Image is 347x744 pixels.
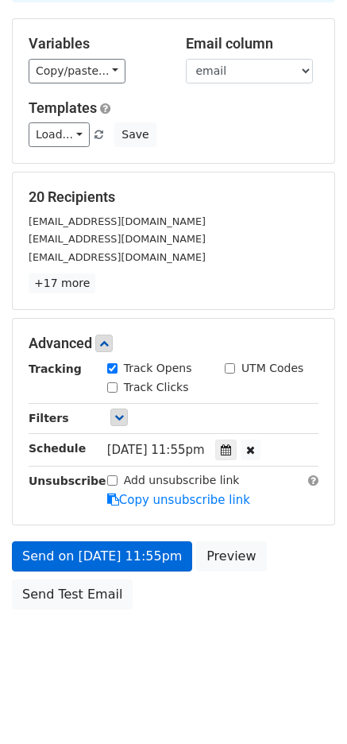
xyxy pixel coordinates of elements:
[241,360,303,377] label: UTM Codes
[196,541,266,572] a: Preview
[29,475,106,487] strong: Unsubscribe
[12,579,133,610] a: Send Test Email
[124,472,240,489] label: Add unsubscribe link
[186,35,319,52] h5: Email column
[29,412,69,424] strong: Filters
[29,362,82,375] strong: Tracking
[114,122,156,147] button: Save
[29,442,86,455] strong: Schedule
[12,541,192,572] a: Send on [DATE] 11:55pm
[29,251,206,263] small: [EMAIL_ADDRESS][DOMAIN_NAME]
[29,273,95,293] a: +17 more
[29,99,97,116] a: Templates
[268,668,347,744] iframe: Chat Widget
[29,59,125,83] a: Copy/paste...
[29,122,90,147] a: Load...
[107,443,205,457] span: [DATE] 11:55pm
[29,35,162,52] h5: Variables
[107,493,250,507] a: Copy unsubscribe link
[29,233,206,245] small: [EMAIL_ADDRESS][DOMAIN_NAME]
[124,379,189,396] label: Track Clicks
[29,335,318,352] h5: Advanced
[29,188,318,206] h5: 20 Recipients
[29,215,206,227] small: [EMAIL_ADDRESS][DOMAIN_NAME]
[124,360,192,377] label: Track Opens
